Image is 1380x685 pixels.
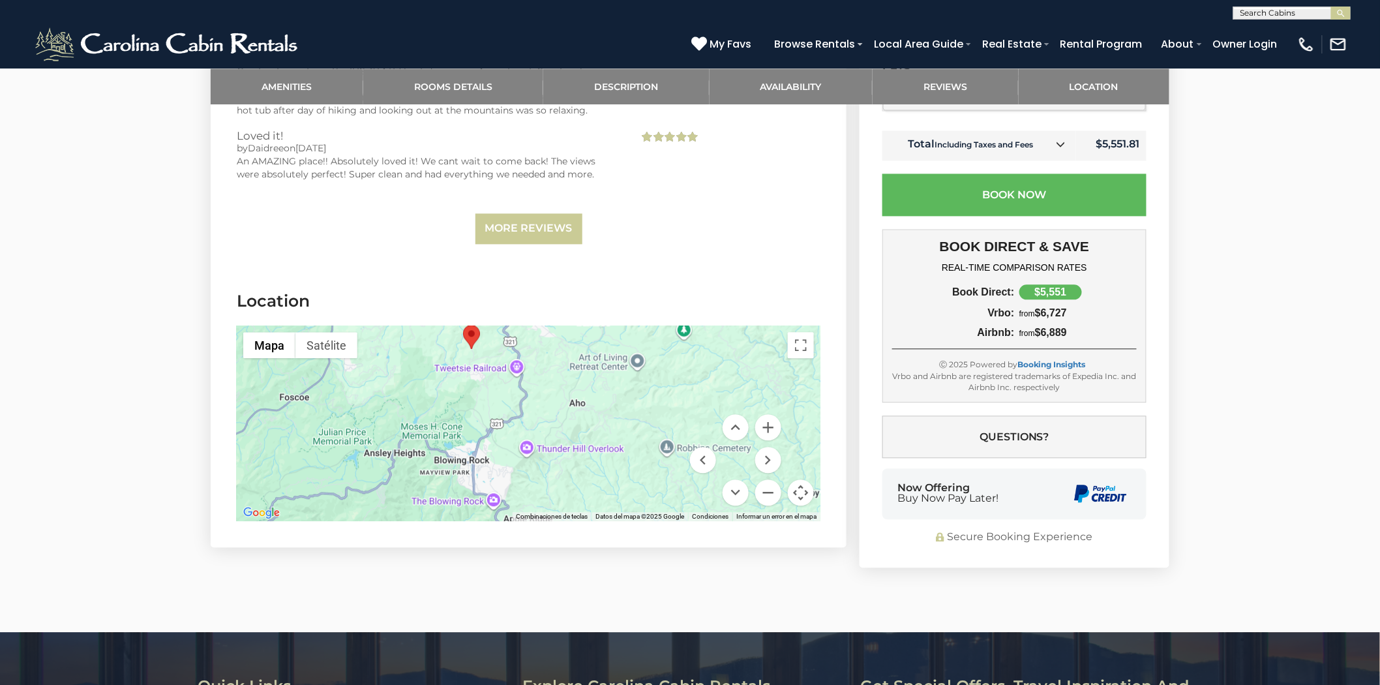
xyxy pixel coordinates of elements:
[882,130,1076,160] td: Total
[892,307,1015,319] div: Vrbo:
[892,359,1137,370] div: Ⓒ 2025 Powered by
[1207,33,1284,55] a: Owner Login
[1076,130,1147,160] td: $5,551.81
[1054,33,1149,55] a: Rental Program
[692,513,728,520] a: Condiciones (se abre en una nueva pestaña)
[882,174,1147,216] button: Book Now
[1019,309,1035,318] span: from
[595,513,684,520] span: Datos del mapa ©2025 Google
[892,370,1137,392] div: Vrbo and Airbnb are registered trademarks of Expedia Inc. and Airbnb Inc. respectively
[897,493,998,504] span: Buy Now Pay Later!
[710,36,751,52] span: My Favs
[755,414,781,440] button: Acercar
[755,447,781,473] button: Mover hacia la derecha
[691,36,755,53] a: My Favs
[295,142,326,154] span: [DATE]
[892,286,1015,298] div: Book Direct:
[723,414,749,440] button: Mover hacia arriba
[867,33,970,55] a: Local Area Guide
[240,504,283,521] img: Google
[33,25,303,64] img: White-1-2.png
[1015,307,1137,319] div: $6,727
[1019,68,1170,104] a: Location
[736,513,817,520] a: Informar un error en el mapa
[768,33,862,55] a: Browse Rentals
[935,140,1033,149] small: Including Taxes and Fees
[788,479,814,506] button: Controles de visualización del mapa
[892,327,1015,339] div: Airbnb:
[1015,327,1137,339] div: $6,889
[295,332,357,358] button: Mostrar imágenes satelitales
[873,68,1019,104] a: Reviews
[1019,284,1082,299] div: $5,551
[543,68,710,104] a: Description
[363,68,544,104] a: Rooms Details
[690,447,716,473] button: Mover hacia la izquierda
[710,68,873,104] a: Availability
[1329,35,1347,53] img: mail-regular-white.png
[1297,35,1315,53] img: phone-regular-white.png
[892,262,1137,273] h4: REAL-TIME COMPARISON RATES
[1019,329,1035,338] span: from
[516,512,588,521] button: Combinaciones de teclas
[237,290,820,312] h3: Location
[723,479,749,506] button: Mover hacia abajo
[788,332,814,358] button: Activar o desactivar la vista de pantalla completa
[976,33,1048,55] a: Real Estate
[892,239,1137,254] h3: BOOK DIRECT & SAVE
[248,142,284,154] span: Daidree
[1017,359,1086,369] a: Booking Insights
[475,213,582,244] a: More Reviews
[463,325,480,349] div: Hillside Haven
[882,529,1147,544] div: Secure Booking Experience
[240,504,283,521] a: Abrir esta área en Google Maps (se abre en una ventana nueva)
[1155,33,1201,55] a: About
[882,415,1147,457] button: Questions?
[211,68,363,104] a: Amenities
[897,483,998,504] div: Now Offering
[237,130,620,142] h3: Loved it!
[243,332,295,358] button: Mostrar mapa de calles
[755,479,781,506] button: Alejar
[237,155,620,181] div: An AMAZING place!! Absolutely loved it! We cant wait to come back! The views were absolutely perf...
[237,142,620,155] div: by on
